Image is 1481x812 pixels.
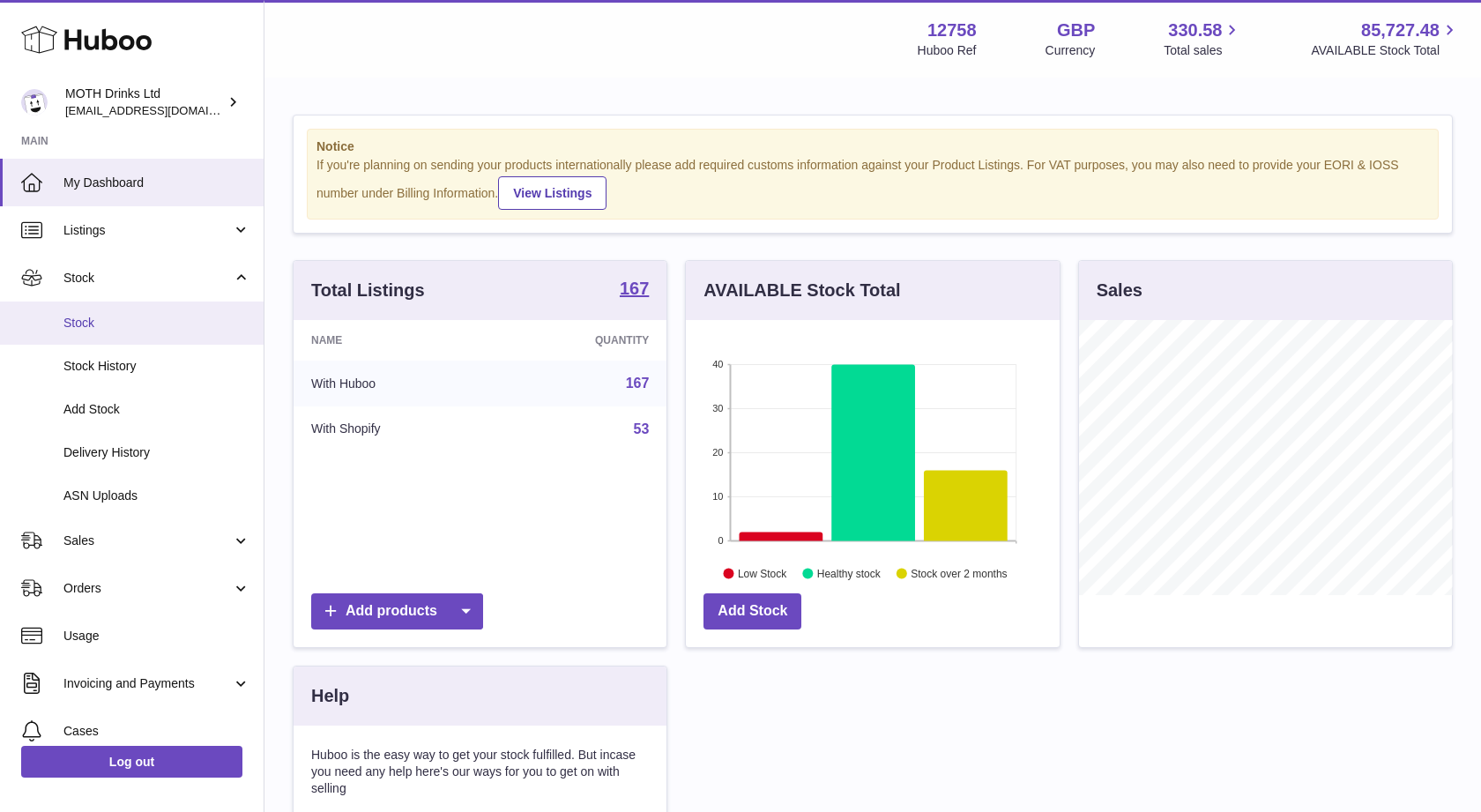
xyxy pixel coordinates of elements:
[620,279,649,301] a: 167
[311,279,425,302] h3: Total Listings
[63,723,250,740] span: Cases
[21,89,48,115] img: orders@mothdrinks.com
[1097,279,1142,302] h3: Sales
[316,157,1429,210] div: If you're planning on sending your products internationally please add required customs informati...
[1168,19,1222,42] span: 330.58
[63,270,232,287] span: Stock
[703,279,900,302] h3: AVAILABLE Stock Total
[1361,19,1440,42] span: 85,727.48
[918,42,977,59] div: Huboo Ref
[817,567,882,579] text: Healthy stock
[63,222,232,239] span: Listings
[63,175,250,191] span: My Dashboard
[1311,42,1460,59] span: AVAILABLE Stock Total
[498,176,607,210] a: View Listings
[1057,19,1095,42] strong: GBP
[65,103,259,117] span: [EMAIL_ADDRESS][DOMAIN_NAME]
[21,746,242,778] a: Log out
[63,488,250,504] span: ASN Uploads
[63,580,232,597] span: Orders
[713,403,724,413] text: 30
[1311,19,1460,59] a: 85,727.48 AVAILABLE Stock Total
[63,358,250,375] span: Stock History
[311,747,649,797] p: Huboo is the easy way to get your stock fulfilled. But incase you need any help here's our ways f...
[294,406,495,452] td: With Shopify
[63,533,232,549] span: Sales
[316,138,1429,155] strong: Notice
[1046,42,1096,59] div: Currency
[634,421,650,436] a: 53
[495,320,666,361] th: Quantity
[294,320,495,361] th: Name
[703,593,801,629] a: Add Stock
[311,684,349,708] h3: Help
[713,491,724,502] text: 10
[713,359,724,369] text: 40
[63,315,250,332] span: Stock
[620,279,649,297] strong: 167
[294,361,495,406] td: With Huboo
[718,535,724,546] text: 0
[626,376,650,391] a: 167
[1164,42,1242,59] span: Total sales
[738,567,787,579] text: Low Stock
[311,593,483,629] a: Add products
[65,86,224,119] div: MOTH Drinks Ltd
[927,19,977,42] strong: 12758
[63,401,250,418] span: Add Stock
[912,567,1008,579] text: Stock over 2 months
[713,447,724,458] text: 20
[1164,19,1242,59] a: 330.58 Total sales
[63,675,232,692] span: Invoicing and Payments
[63,444,250,461] span: Delivery History
[63,628,250,644] span: Usage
